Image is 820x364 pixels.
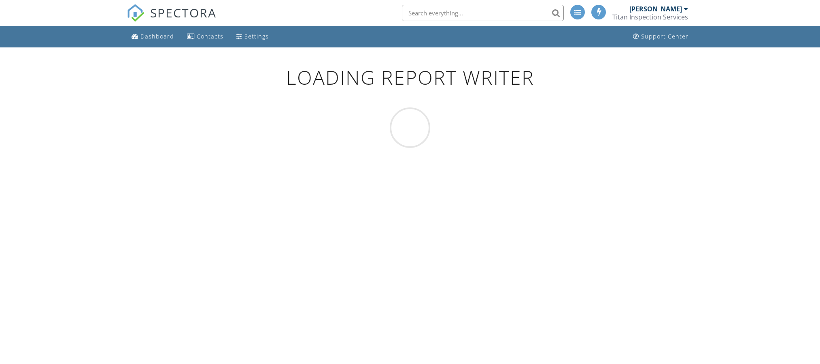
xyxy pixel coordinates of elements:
[140,32,174,40] div: Dashboard
[402,5,564,21] input: Search everything...
[641,32,688,40] div: Support Center
[127,11,217,28] a: SPECTORA
[184,29,227,44] a: Contacts
[612,13,688,21] div: Titan Inspection Services
[630,29,692,44] a: Support Center
[197,32,223,40] div: Contacts
[629,5,682,13] div: [PERSON_NAME]
[233,29,272,44] a: Settings
[128,29,177,44] a: Dashboard
[150,4,217,21] span: SPECTORA
[244,32,269,40] div: Settings
[127,4,144,22] img: The Best Home Inspection Software - Spectora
